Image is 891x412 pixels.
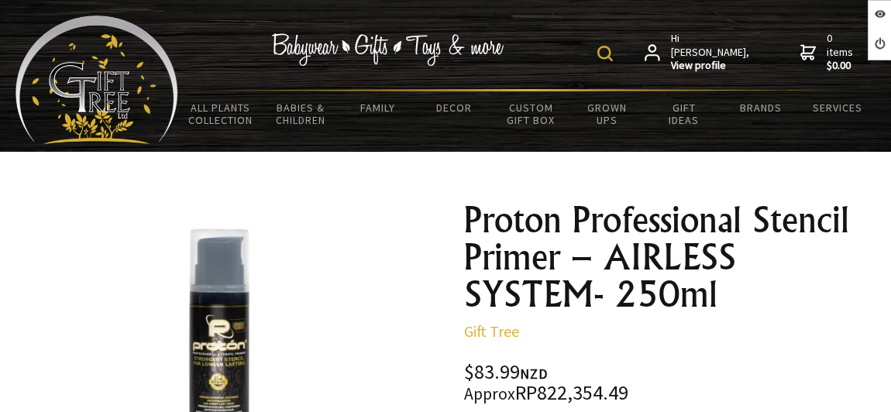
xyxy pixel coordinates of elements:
a: Family [339,91,416,124]
a: Brands [722,91,799,124]
span: Hi [PERSON_NAME], [671,32,751,73]
a: Decor [416,91,493,124]
h1: Proton Professional Stencil Primer – AIRLESS SYSTEM- 250ml [464,201,879,313]
strong: View profile [671,59,751,73]
strong: $0.00 [827,59,856,73]
a: 0 items$0.00 [800,32,856,73]
a: Gift Tree [464,321,519,341]
img: Babywear - Gifts - Toys & more [272,33,504,66]
img: Babyware - Gifts - Toys and more... [15,15,178,144]
a: Services [799,91,876,124]
a: Babies & Children [263,91,339,136]
a: Gift Ideas [645,91,722,136]
a: Grown Ups [569,91,646,136]
img: product search [597,46,613,61]
small: Approx [464,383,515,404]
div: $83.99 RP822,354.49 [464,362,879,403]
a: Custom Gift Box [493,91,569,136]
a: All Plants Collection [178,91,263,136]
span: NZD [520,365,548,383]
span: 0 items [827,31,856,73]
a: Hi [PERSON_NAME],View profile [645,32,751,73]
